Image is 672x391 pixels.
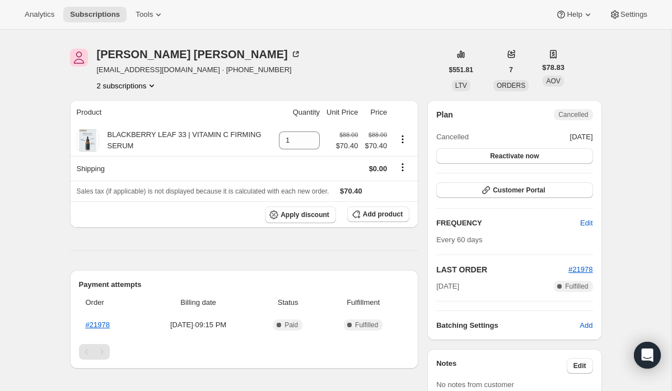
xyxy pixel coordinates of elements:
th: Order [79,290,142,315]
span: LTV [455,82,467,89]
span: Billing date [144,297,252,308]
span: Reactivate now [490,152,539,161]
button: Analytics [18,7,61,22]
span: Analytics [25,10,54,19]
button: Help [549,7,600,22]
span: Apply discount [281,210,329,219]
h2: FREQUENCY [436,218,580,229]
span: Fulfilled [565,282,588,291]
span: Fulfillment [324,297,403,308]
button: Add product [347,206,409,222]
button: $551.81 [442,62,480,78]
div: [PERSON_NAME] [PERSON_NAME] [97,49,301,60]
nav: Pagination [79,344,410,360]
button: Product actions [97,80,158,91]
th: Unit Price [323,100,361,125]
span: $0.00 [369,164,388,173]
span: Subscriptions [70,10,120,19]
span: 7 [509,65,513,74]
span: Customer Portal [493,186,545,195]
span: Edit [573,361,586,370]
h6: Batching Settings [436,320,580,331]
button: Product actions [394,133,412,145]
span: Status [259,297,317,308]
button: Add [573,317,599,335]
span: No notes from customer [436,380,514,389]
div: Open Intercom Messenger [634,342,661,369]
th: Quantity [276,100,323,125]
button: Edit [567,358,593,374]
span: $551.81 [449,65,473,74]
small: $88.00 [368,131,387,138]
span: [DATE] · 09:15 PM [144,319,252,331]
h2: Payment attempts [79,279,410,290]
span: $78.83 [542,62,564,73]
span: [EMAIL_ADDRESS][DOMAIN_NAME] · [PHONE_NUMBER] [97,64,301,76]
span: ORDERS [497,82,525,89]
button: Settings [603,7,654,22]
span: Jade Mouton [70,49,88,67]
button: Shipping actions [394,161,412,173]
span: Cancelled [436,131,469,143]
span: Paid [284,321,298,329]
button: Tools [129,7,171,22]
th: Shipping [70,156,276,181]
span: Fulfilled [355,321,378,329]
h2: Plan [436,109,453,120]
button: Edit [573,214,599,232]
span: Add product [363,210,403,219]
button: Apply discount [265,206,336,223]
span: Settings [620,10,647,19]
span: Tools [136,10,153,19]
span: Edit [580,218,592,229]
div: BLACKBERRY LEAF 33 | VITAMIN C FIRMING SERUM [99,129,273,152]
th: Price [361,100,390,125]
span: $70.40 [340,187,362,195]
span: Help [567,10,582,19]
span: $70.40 [365,140,387,152]
button: #21978 [568,264,592,275]
span: Add [580,320,592,331]
h3: Notes [436,358,567,374]
th: Product [70,100,276,125]
span: Every 60 days [436,235,482,244]
small: $88.00 [339,131,358,138]
span: Sales tax (if applicable) is not displayed because it is calculated with each new order. [77,187,329,195]
span: [DATE] [436,281,459,292]
a: #21978 [568,265,592,274]
button: Customer Portal [436,182,592,198]
h2: LAST ORDER [436,264,568,275]
span: $70.40 [336,140,358,152]
button: Reactivate now [436,148,592,164]
span: Cancelled [558,110,588,119]
button: 7 [502,62,520,78]
button: Subscriptions [63,7,127,22]
span: [DATE] [570,131,593,143]
span: AOV [546,77,560,85]
a: #21978 [86,321,110,329]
